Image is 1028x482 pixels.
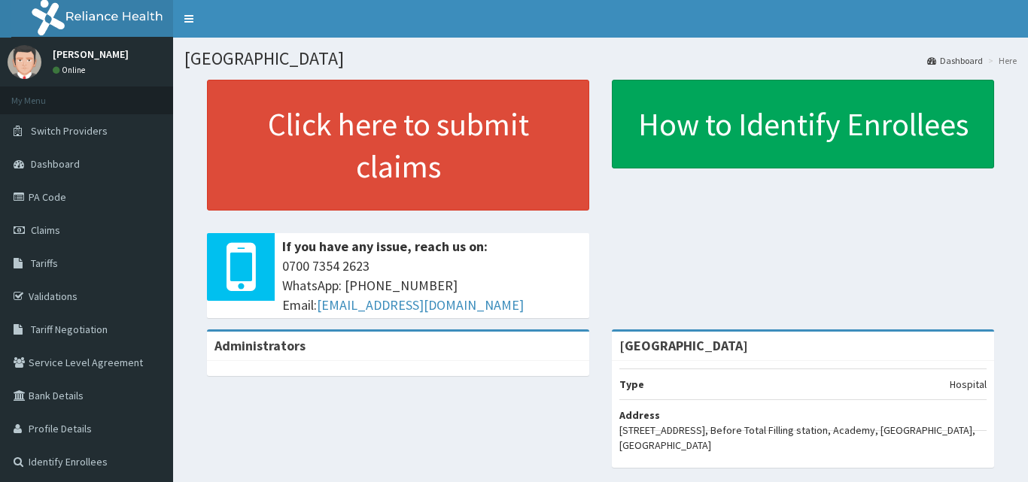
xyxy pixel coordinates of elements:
span: Claims [31,223,60,237]
a: Click here to submit claims [207,80,589,211]
b: Administrators [214,337,306,354]
a: Online [53,65,89,75]
span: Switch Providers [31,124,108,138]
li: Here [984,54,1017,67]
b: If you have any issue, reach us on: [282,238,488,255]
span: Tariff Negotiation [31,323,108,336]
p: [STREET_ADDRESS], Before Total Filling station, Academy, [GEOGRAPHIC_DATA], [GEOGRAPHIC_DATA] [619,423,987,453]
span: Dashboard [31,157,80,171]
b: Type [619,377,644,391]
p: Hospital [950,377,987,392]
img: User Image [8,45,41,79]
span: 0700 7354 2623 WhatsApp: [PHONE_NUMBER] Email: [282,256,582,314]
b: Address [619,408,660,422]
a: How to Identify Enrollees [612,80,994,168]
span: Tariffs [31,256,58,270]
a: [EMAIL_ADDRESS][DOMAIN_NAME] [317,296,524,314]
p: [PERSON_NAME] [53,49,129,59]
h1: [GEOGRAPHIC_DATA] [184,49,1017,68]
a: Dashboard [927,54,983,67]
strong: [GEOGRAPHIC_DATA] [619,337,748,354]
